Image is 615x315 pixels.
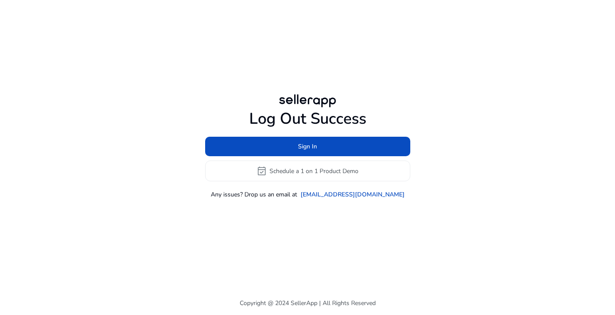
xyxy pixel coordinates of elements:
h1: Log Out Success [205,109,410,128]
button: Sign In [205,137,410,156]
button: event_availableSchedule a 1 on 1 Product Demo [205,161,410,181]
span: Sign In [298,142,317,151]
p: Any issues? Drop us an email at [211,190,297,199]
a: [EMAIL_ADDRESS][DOMAIN_NAME] [301,190,405,199]
span: event_available [257,166,267,176]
